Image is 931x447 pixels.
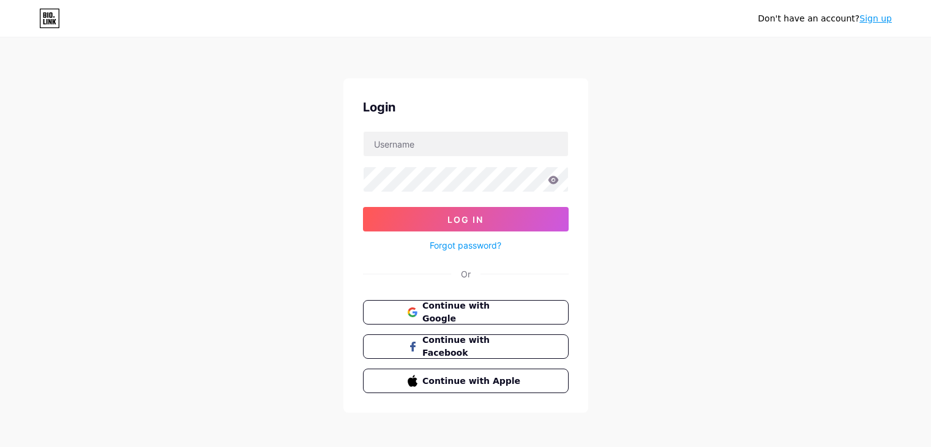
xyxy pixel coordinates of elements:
[363,300,569,325] button: Continue with Google
[422,375,523,388] span: Continue with Apple
[447,214,484,225] span: Log In
[461,268,471,280] div: Or
[422,299,523,325] span: Continue with Google
[422,334,523,359] span: Continue with Facebook
[758,12,892,25] div: Don't have an account?
[859,13,892,23] a: Sign up
[363,369,569,393] button: Continue with Apple
[430,239,501,252] a: Forgot password?
[363,334,569,359] button: Continue with Facebook
[363,98,569,116] div: Login
[363,207,569,231] button: Log In
[364,132,568,156] input: Username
